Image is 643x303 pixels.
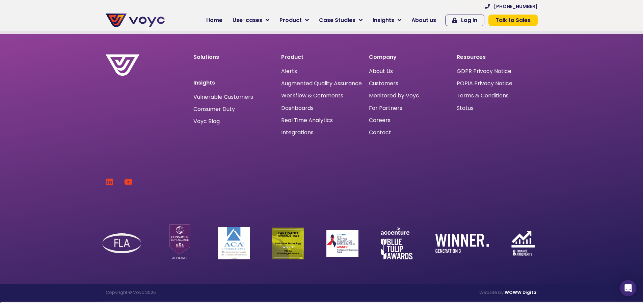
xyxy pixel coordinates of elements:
p: Insights [193,80,274,86]
span: Use-cases [233,16,262,24]
span: Product [279,16,302,24]
a: Product [274,14,314,27]
img: accenture-blue-tulip-awards [381,227,413,259]
a: Home [201,14,227,27]
div: Open Intercom Messenger [620,280,636,296]
a: WOWW Digital [505,289,538,295]
a: Case Studies [314,14,368,27]
a: Log In [445,15,484,26]
a: About us [406,14,441,27]
img: voyc-full-logo [106,14,165,27]
span: About us [411,16,436,24]
a: Augmented Quality Assurance [281,80,362,87]
span: Insights [373,16,394,24]
p: Product [281,54,362,60]
a: [PHONE_NUMBER] [485,4,538,9]
a: Solutions [193,53,219,61]
p: Website by [325,290,538,295]
img: finance-and-prosperity [511,231,535,256]
span: Talk to Sales [495,18,531,23]
span: Case Studies [319,16,355,24]
span: [PHONE_NUMBER] [494,4,538,9]
a: Talk to Sales [488,15,538,26]
img: winner-generation [435,234,489,253]
p: Company [369,54,450,60]
p: Copyright © Voyc 2025 [106,290,318,295]
span: Home [206,16,222,24]
p: Resources [457,54,538,60]
a: Vulnerable Customers [193,94,253,100]
a: Consumer Duty [193,107,235,112]
img: ACA [218,227,250,259]
a: Use-cases [227,14,274,27]
span: Log In [461,18,477,23]
a: Insights [368,14,406,27]
img: FLA Logo [102,233,141,253]
img: Car Finance Winner logo [272,228,304,259]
